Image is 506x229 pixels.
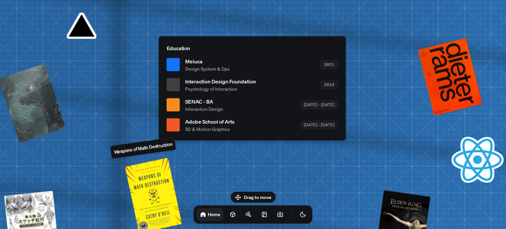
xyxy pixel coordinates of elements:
div: [DATE] - [DATE] [300,121,338,129]
p: Education [167,44,338,52]
div: 2019 [320,80,338,89]
button: Toggle Theme [296,208,310,221]
div: [DATE] - [DATE] [300,100,338,109]
p: Weapons of Math Destruction [113,140,173,155]
span: Adobe School of Arts [185,118,235,126]
div: 2021 [320,60,338,69]
span: Psychology of Interaction [185,85,256,92]
span: SENAC - BA [185,98,223,105]
span: Interaction Design Foundation [185,77,256,85]
span: Meiuca [185,57,230,65]
a: Home [197,208,224,221]
span: Interaction Design [185,105,223,112]
h1: Home [208,211,220,217]
span: 3D & Motion Graphics [185,126,235,132]
span: Design System & Ops [185,65,230,72]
